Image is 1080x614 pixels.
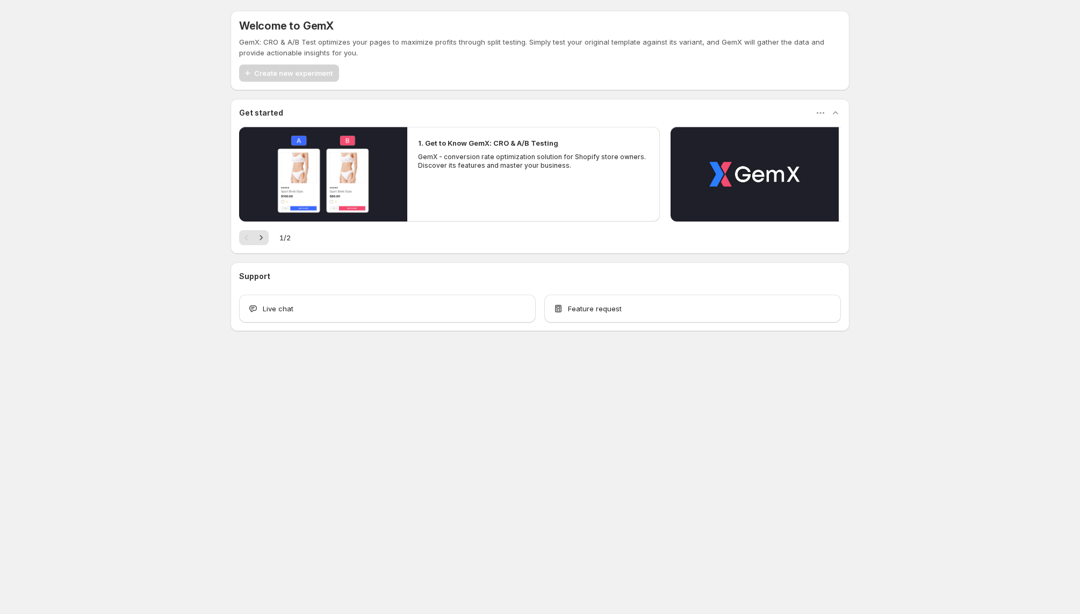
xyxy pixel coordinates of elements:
[239,230,269,245] nav: Pagination
[239,108,283,118] h3: Get started
[279,232,291,243] span: 1 / 2
[263,303,293,314] span: Live chat
[671,127,839,222] button: Play video
[239,19,334,32] h5: Welcome to GemX
[568,303,622,314] span: Feature request
[254,230,269,245] button: Next
[239,127,407,222] button: Play video
[239,37,841,58] p: GemX: CRO & A/B Test optimizes your pages to maximize profits through split testing. Simply test ...
[239,271,270,282] h3: Support
[418,153,649,170] p: GemX - conversion rate optimization solution for Shopify store owners. Discover its features and ...
[418,138,558,148] h2: 1. Get to Know GemX: CRO & A/B Testing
